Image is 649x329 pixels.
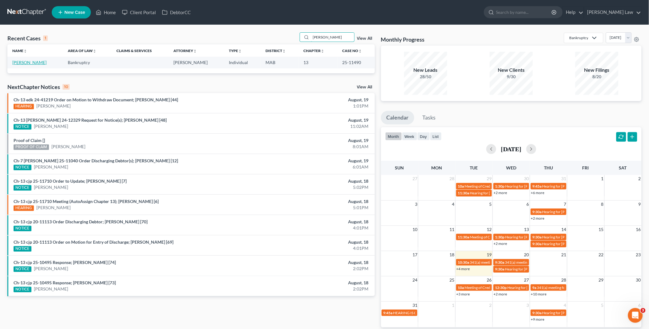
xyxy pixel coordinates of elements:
div: 2:02PM [254,286,369,292]
div: HEARING [14,205,34,211]
span: 5 [489,201,493,208]
span: 12 [486,226,493,233]
div: 4:01PM [254,245,369,251]
a: [PERSON_NAME] [12,60,47,65]
span: 1:30p [495,184,505,189]
div: NOTICE [14,124,31,130]
div: New Leads [404,67,447,74]
span: 9:30a [495,260,505,265]
span: 19 [486,251,493,258]
a: DebtorCC [159,7,194,18]
span: 9:30a [533,311,542,315]
button: week [402,132,417,140]
a: [PERSON_NAME] [34,184,68,190]
span: HEARING IS CONTINUED for [PERSON_NAME] [393,311,471,315]
div: NOTICE [14,287,31,292]
span: 10 [412,226,418,233]
span: 11:30a [458,235,469,239]
div: NextChapter Notices [7,83,70,91]
div: 10 [63,84,70,90]
span: New Case [64,10,85,15]
span: 1:30p [495,235,505,239]
td: 13 [299,57,338,68]
span: Mon [432,165,442,170]
span: 20 [524,251,530,258]
span: 10:30a [458,260,469,265]
td: Individual [224,57,261,68]
i: unfold_more [238,49,242,53]
a: +10 more [531,292,547,296]
div: August, 19 [254,97,369,103]
span: 12:30p [495,285,507,290]
span: Hearing for [PERSON_NAME] [470,191,518,195]
a: +2 more [494,190,507,195]
div: August, 19 [254,158,369,164]
span: 30 [635,276,642,284]
span: 17 [412,251,418,258]
a: Ch-13 edk 24-41219 Order on Motion to Withdraw Document; [PERSON_NAME] [44] [14,97,178,102]
div: 11:02AM [254,123,369,129]
span: 22 [598,251,604,258]
div: August, 18 [254,239,369,245]
a: Ch-13 cjp 20-11113 Order Discharging Debtor; [PERSON_NAME] [70] [14,219,148,224]
a: Proof of Claim [] [14,138,45,143]
input: Search by name... [311,33,354,42]
a: +6 more [531,190,545,195]
span: 1 [452,302,455,309]
div: New Clients [490,67,533,74]
a: Ch-13 [PERSON_NAME] 24-12329 Request for Notice(s); [PERSON_NAME] [48] [14,117,167,123]
a: Tasks [417,111,441,124]
div: PROOF OF CLAIM [14,144,49,150]
span: 25 [449,276,455,284]
button: list [430,132,442,140]
button: month [385,132,402,140]
a: Ch-13 cjp 25-11710 Meeting (AutoAssign Chapter 13); [PERSON_NAME] [6] [14,199,159,204]
span: 26 [486,276,493,284]
div: 1 [43,35,48,41]
td: 25-11490 [338,57,375,68]
div: 28/50 [404,74,447,80]
span: 18 [449,251,455,258]
a: Districtunfold_more [266,48,286,53]
a: Ch-13 cjp 25-11710 Order to Update; [PERSON_NAME] [7] [14,178,127,184]
span: 14 [561,226,567,233]
span: Meeting of Creditors for [PERSON_NAME] [465,285,533,290]
div: 4:01PM [254,225,369,231]
div: 5:02PM [254,184,369,190]
span: Wed [506,165,516,170]
span: Hearing for [PERSON_NAME] [542,184,590,189]
i: unfold_more [93,49,96,53]
span: 4 [563,302,567,309]
div: August, 19 [254,117,369,123]
div: 6:01AM [254,164,369,170]
i: unfold_more [23,49,27,53]
span: 9a [533,285,537,290]
span: 1 [601,175,604,182]
span: Hearing for [PERSON_NAME] [505,235,554,239]
a: [PERSON_NAME] [34,266,68,272]
span: 9:30a [533,235,542,239]
iframe: Intercom live chat [628,308,643,323]
div: NOTICE [14,266,31,272]
span: 13 [524,226,530,233]
span: 15 [598,226,604,233]
span: 11 [449,226,455,233]
span: 9 [638,201,642,208]
i: unfold_more [321,49,325,53]
div: 1:01PM [254,103,369,109]
a: Area of Lawunfold_more [68,48,96,53]
span: 31 [561,175,567,182]
a: +2 more [494,292,507,296]
a: +2 more [494,241,507,246]
h2: [DATE] [501,146,521,152]
span: 28 [449,175,455,182]
h3: Monthly Progress [381,36,425,43]
a: Ch-13 cjp 25-10495 Response; [PERSON_NAME] [74] [14,260,116,265]
span: 3 [414,201,418,208]
span: 6 [526,201,530,208]
span: Tue [470,165,478,170]
span: 341(a) meeting for [PERSON_NAME] & [PERSON_NAME] [505,260,597,265]
span: 341(a) meeting for [PERSON_NAME] [470,260,529,265]
a: Calendar [381,111,414,124]
div: New Filings [575,67,619,74]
